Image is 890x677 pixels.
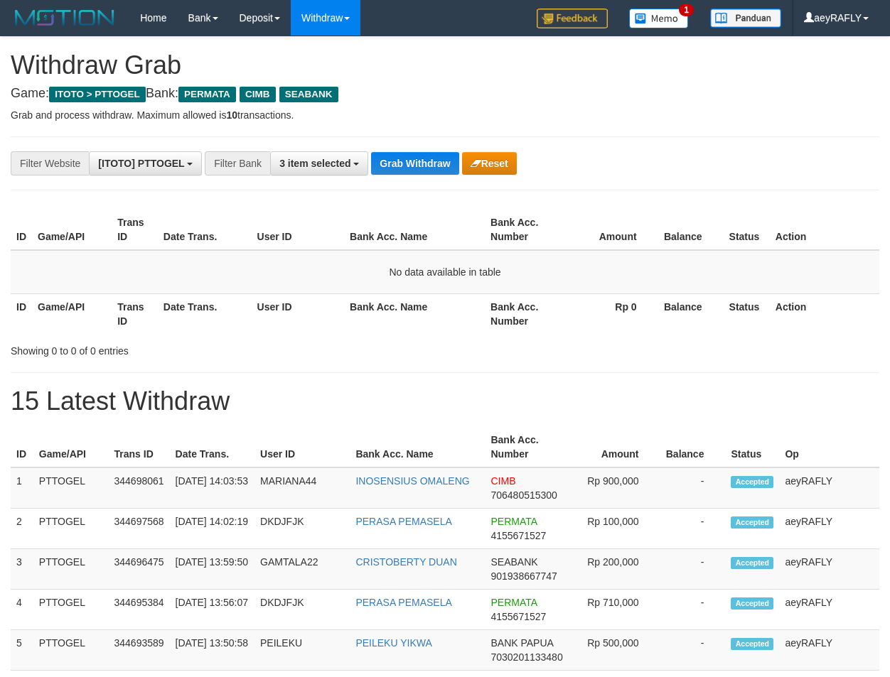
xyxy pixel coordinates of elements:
span: Copy 706480515300 to clipboard [490,489,557,501]
td: 344693589 [109,630,170,671]
td: 4 [11,590,33,630]
td: aeyRAFLY [779,549,879,590]
th: Action [770,210,879,250]
th: User ID [254,427,350,467]
span: PERMATA [178,87,236,102]
td: Rp 200,000 [569,549,660,590]
td: - [660,467,726,509]
span: SEABANK [490,556,537,568]
td: 344698061 [109,467,170,509]
td: [DATE] 14:02:19 [170,509,254,549]
td: PTTOGEL [33,630,109,671]
td: - [660,590,726,630]
td: [DATE] 14:03:53 [170,467,254,509]
td: aeyRAFLY [779,630,879,671]
th: Game/API [33,427,109,467]
div: Filter Bank [205,151,270,175]
th: Game/API [32,210,112,250]
th: Date Trans. [158,293,252,334]
th: ID [11,210,32,250]
strong: 10 [226,109,237,121]
th: Action [770,293,879,334]
td: 344695384 [109,590,170,630]
img: MOTION_logo.png [11,7,119,28]
th: Bank Acc. Number [485,427,568,467]
td: 344696475 [109,549,170,590]
span: SEABANK [279,87,338,102]
span: 1 [679,4,694,16]
th: Amount [564,210,658,250]
td: Rp 100,000 [569,509,660,549]
th: Bank Acc. Number [485,293,564,334]
span: CIMB [240,87,276,102]
td: - [660,549,726,590]
a: PEILEKU YIKWA [355,637,431,649]
img: panduan.png [710,9,781,28]
td: [DATE] 13:50:58 [170,630,254,671]
td: [DATE] 13:56:07 [170,590,254,630]
a: CRISTOBERTY DUAN [355,556,456,568]
button: 3 item selected [270,151,368,175]
th: Bank Acc. Name [350,427,485,467]
h1: 15 Latest Withdraw [11,387,879,416]
td: PTTOGEL [33,590,109,630]
button: Grab Withdraw [371,152,459,175]
th: User ID [252,210,345,250]
th: Bank Acc. Number [485,210,564,250]
td: PTTOGEL [33,549,109,590]
td: PTTOGEL [33,509,109,549]
span: Copy 4155671527 to clipboard [490,611,546,622]
td: DKDJFJK [254,590,350,630]
td: - [660,509,726,549]
span: Accepted [731,557,773,569]
span: Accepted [731,638,773,650]
img: Feedback.jpg [537,9,608,28]
th: Amount [569,427,660,467]
span: BANK PAPUA [490,637,553,649]
th: Bank Acc. Name [344,293,485,334]
span: PERMATA [490,597,537,608]
a: PERASA PEMASELA [355,597,451,608]
th: ID [11,293,32,334]
th: Balance [660,427,726,467]
span: Copy 7030201133480 to clipboard [490,651,562,663]
h4: Game: Bank: [11,87,879,101]
th: Balance [658,293,724,334]
span: ITOTO > PTTOGEL [49,87,146,102]
td: PEILEKU [254,630,350,671]
td: 1 [11,467,33,509]
p: Grab and process withdraw. Maximum allowed is transactions. [11,108,879,122]
th: Balance [658,210,724,250]
td: 3 [11,549,33,590]
td: 2 [11,509,33,549]
td: DKDJFJK [254,509,350,549]
td: aeyRAFLY [779,509,879,549]
div: Filter Website [11,151,89,175]
td: - [660,630,726,671]
th: Trans ID [112,210,158,250]
h1: Withdraw Grab [11,51,879,80]
span: PERMATA [490,516,537,527]
span: Accepted [731,516,773,529]
span: [ITOTO] PTTOGEL [98,158,184,169]
th: Status [724,293,770,334]
span: Accepted [731,476,773,488]
td: MARIANA44 [254,467,350,509]
th: Rp 0 [564,293,658,334]
th: Trans ID [109,427,170,467]
span: Copy 4155671527 to clipboard [490,530,546,541]
a: PERASA PEMASELA [355,516,451,527]
img: Button%20Memo.svg [629,9,689,28]
button: Reset [462,152,517,175]
th: Op [779,427,879,467]
td: aeyRAFLY [779,590,879,630]
th: Status [724,210,770,250]
th: Status [725,427,779,467]
td: PTTOGEL [33,467,109,509]
th: Trans ID [112,293,158,334]
button: [ITOTO] PTTOGEL [89,151,202,175]
td: [DATE] 13:59:50 [170,549,254,590]
td: Rp 710,000 [569,590,660,630]
th: User ID [252,293,345,334]
span: Accepted [731,597,773,610]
